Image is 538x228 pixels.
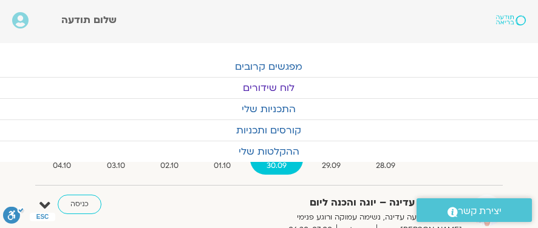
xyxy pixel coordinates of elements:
[90,159,141,172] span: 03.10
[58,195,101,214] a: כניסה
[197,159,247,172] span: 01.10
[250,159,303,172] span: 30.09
[305,159,357,172] span: 29.09
[201,195,462,211] strong: התעוררות עדינה – יוגה והכנה ליום
[144,159,195,172] span: 02.10
[417,198,532,222] a: יצירת קשר
[61,13,117,27] span: שלום תודעה
[201,211,462,224] p: להתעורר לתנועה עדינה, נשימה עמוקה ורוגע פנימי
[36,159,87,172] span: 04.10
[458,203,502,220] span: יצירת קשר
[359,159,412,172] span: 28.09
